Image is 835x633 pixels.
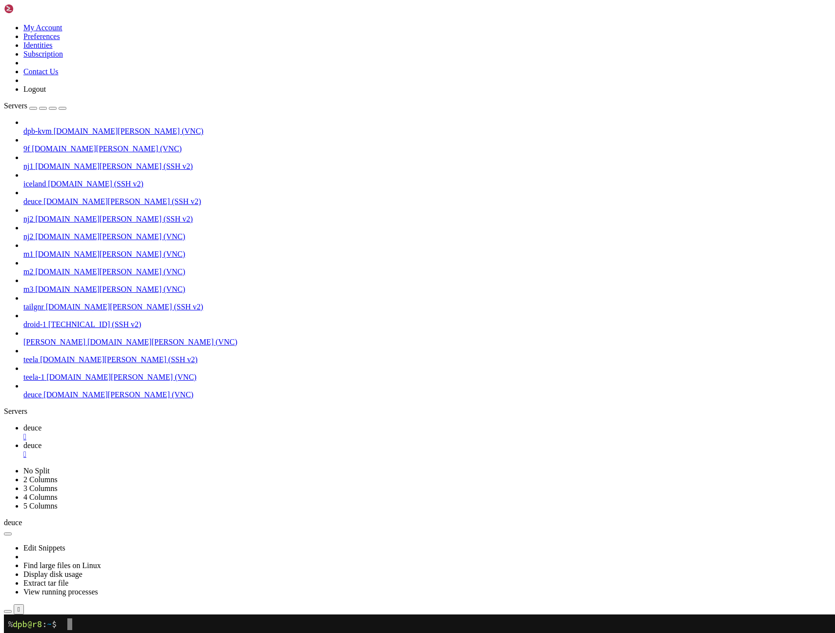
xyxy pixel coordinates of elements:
span: dpb@r8 [9,4,38,15]
span: teela-1 [23,373,45,381]
span: 9f [23,144,30,153]
a: deuce [23,424,831,441]
a: No Split [23,467,50,475]
span: [DOMAIN_NAME][PERSON_NAME] (VNC) [35,232,185,241]
a: 2 Columns [23,475,58,484]
a: Identities [23,41,53,49]
span: [DOMAIN_NAME][PERSON_NAME] (VNC) [47,373,197,381]
span: m3 [23,285,33,293]
a: Logout [23,85,46,93]
li: droid-1 [TECHNICAL_ID] (SSH v2) [23,311,831,329]
li: nj2 [DOMAIN_NAME][PERSON_NAME] (VNC) [23,224,831,241]
span: m2 [23,267,33,276]
a:  [23,450,831,459]
li: iceland [DOMAIN_NAME] (SSH v2) [23,171,831,188]
span: teela [23,355,38,364]
a: Extract tar file [23,579,68,587]
span: [DOMAIN_NAME][PERSON_NAME] (SSH v2) [35,162,193,170]
span: deuce [23,197,41,205]
span: [DOMAIN_NAME][PERSON_NAME] (VNC) [54,127,204,135]
div: (12, 0) [63,4,68,16]
span: dpb-kvm [23,127,52,135]
li: tailgnr [DOMAIN_NAME][PERSON_NAME] (SSH v2) [23,294,831,311]
li: m3 [DOMAIN_NAME][PERSON_NAME] (VNC) [23,276,831,294]
span: [DOMAIN_NAME][PERSON_NAME] (VNC) [43,390,193,399]
div: Servers [4,407,831,416]
div:  [18,606,20,613]
a: Servers [4,102,66,110]
span: nj2 [23,215,33,223]
span: m1 [23,250,33,258]
span: nj1 [23,162,33,170]
a: deuce [23,441,831,459]
a: nj1 [DOMAIN_NAME][PERSON_NAME] (SSH v2) [23,162,831,171]
a: m2 [DOMAIN_NAME][PERSON_NAME] (VNC) [23,267,831,276]
span: [DOMAIN_NAME][PERSON_NAME] (SSH v2) [40,355,198,364]
span: droid-1 [23,320,46,328]
span: [DOMAIN_NAME][PERSON_NAME] (VNC) [32,144,182,153]
a: nj2 [DOMAIN_NAME][PERSON_NAME] (SSH v2) [23,215,831,224]
span: tailgnr [23,303,44,311]
span: [DOMAIN_NAME][PERSON_NAME] (VNC) [35,267,185,276]
span: iceland [23,180,46,188]
li: deuce [DOMAIN_NAME][PERSON_NAME] (SSH v2) [23,188,831,206]
li: nj2 [DOMAIN_NAME][PERSON_NAME] (SSH v2) [23,206,831,224]
a: View running processes [23,588,98,596]
a: Preferences [23,32,60,41]
li: deuce [DOMAIN_NAME][PERSON_NAME] (VNC) [23,382,831,399]
a: Edit Snippets [23,544,65,552]
a: droid-1 [TECHNICAL_ID] (SSH v2) [23,320,831,329]
a: Contact Us [23,67,59,76]
a: tailgnr [DOMAIN_NAME][PERSON_NAME] (SSH v2) [23,303,831,311]
a:  [23,432,831,441]
a: Find large files on Linux [23,561,101,570]
span: [DOMAIN_NAME] (SSH v2) [48,180,143,188]
a: 4 Columns [23,493,58,501]
a: iceland [DOMAIN_NAME] (SSH v2) [23,180,831,188]
a: My Account [23,23,62,32]
button:  [14,604,24,614]
a: deuce [DOMAIN_NAME][PERSON_NAME] (SSH v2) [23,197,831,206]
li: 9f [DOMAIN_NAME][PERSON_NAME] (VNC) [23,136,831,153]
x-row: % : $ [4,4,816,16]
li: nj1 [DOMAIN_NAME][PERSON_NAME] (SSH v2) [23,153,831,171]
img: Shellngn [4,4,60,14]
span: [DOMAIN_NAME][PERSON_NAME] (SSH v2) [43,197,201,205]
span: deuce [23,424,41,432]
a: 3 Columns [23,484,58,492]
span: deuce [4,518,22,527]
span: [DOMAIN_NAME][PERSON_NAME] (VNC) [87,338,237,346]
span: [PERSON_NAME] [23,338,85,346]
li: dpb-kvm [DOMAIN_NAME][PERSON_NAME] (VNC) [23,118,831,136]
span: [TECHNICAL_ID] (SSH v2) [48,320,141,328]
a: Subscription [23,50,63,58]
span: Servers [4,102,27,110]
a: Display disk usage [23,570,82,578]
span: [DOMAIN_NAME][PERSON_NAME] (VNC) [35,250,185,258]
a: nj2 [DOMAIN_NAME][PERSON_NAME] (VNC) [23,232,831,241]
a: teela-1 [DOMAIN_NAME][PERSON_NAME] (VNC) [23,373,831,382]
span: deuce [23,390,41,399]
li: m2 [DOMAIN_NAME][PERSON_NAME] (VNC) [23,259,831,276]
a: [PERSON_NAME] [DOMAIN_NAME][PERSON_NAME] (VNC) [23,338,831,347]
li: teela-1 [DOMAIN_NAME][PERSON_NAME] (VNC) [23,364,831,382]
span: [DOMAIN_NAME][PERSON_NAME] (SSH v2) [35,215,193,223]
li: [PERSON_NAME] [DOMAIN_NAME][PERSON_NAME] (VNC) [23,329,831,347]
span: [DOMAIN_NAME][PERSON_NAME] (SSH v2) [46,303,204,311]
span: nj2 [23,232,33,241]
a: m3 [DOMAIN_NAME][PERSON_NAME] (VNC) [23,285,831,294]
li: m1 [DOMAIN_NAME][PERSON_NAME] (VNC) [23,241,831,259]
a: dpb-kvm [DOMAIN_NAME][PERSON_NAME] (VNC) [23,127,831,136]
span: [DOMAIN_NAME][PERSON_NAME] (VNC) [35,285,185,293]
a: 5 Columns [23,502,58,510]
li: teela [DOMAIN_NAME][PERSON_NAME] (SSH v2) [23,347,831,364]
span: deuce [23,441,41,449]
a: teela [DOMAIN_NAME][PERSON_NAME] (SSH v2) [23,355,831,364]
span: ~ [43,4,48,15]
a: 9f [DOMAIN_NAME][PERSON_NAME] (VNC) [23,144,831,153]
a: m1 [DOMAIN_NAME][PERSON_NAME] (VNC) [23,250,831,259]
a: deuce [DOMAIN_NAME][PERSON_NAME] (VNC) [23,390,831,399]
